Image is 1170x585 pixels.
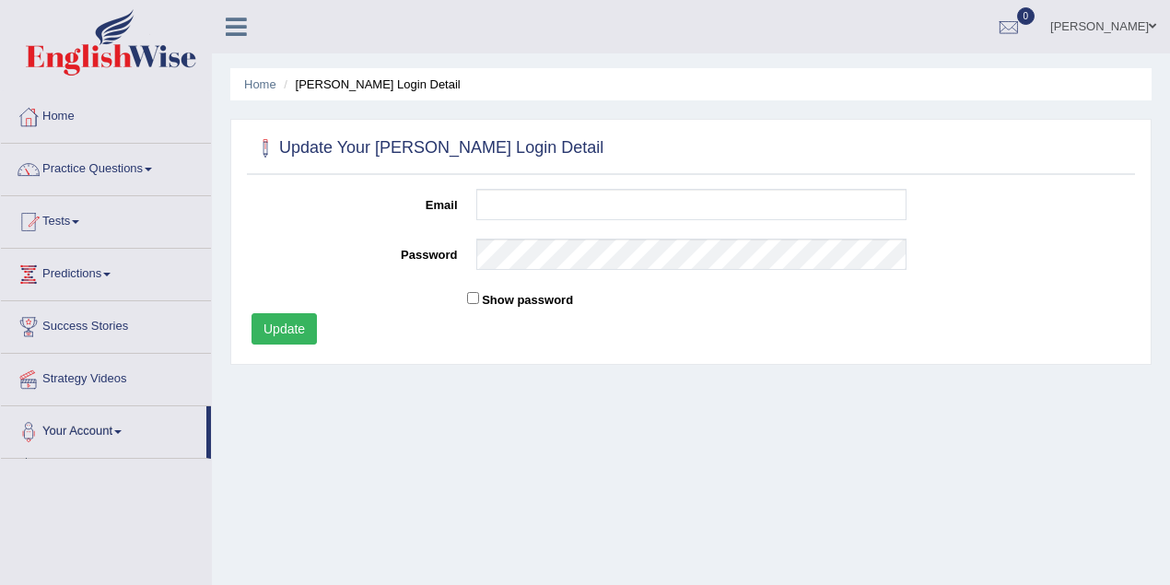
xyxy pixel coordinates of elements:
[482,291,573,309] label: Show password
[1,196,211,242] a: Tests
[34,458,206,491] a: Notifications
[252,313,317,345] button: Update
[1,301,211,347] a: Success Stories
[242,189,467,214] label: Email
[1,91,211,137] a: Home
[1,249,211,295] a: Predictions
[244,77,276,91] a: Home
[1,144,211,190] a: Practice Questions
[1017,7,1035,25] span: 0
[279,76,460,93] li: [PERSON_NAME] Login Detail
[1,406,206,452] a: Your Account
[1,354,211,400] a: Strategy Videos
[242,239,467,263] label: Password
[252,135,603,162] h2: Update Your [PERSON_NAME] Login Detail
